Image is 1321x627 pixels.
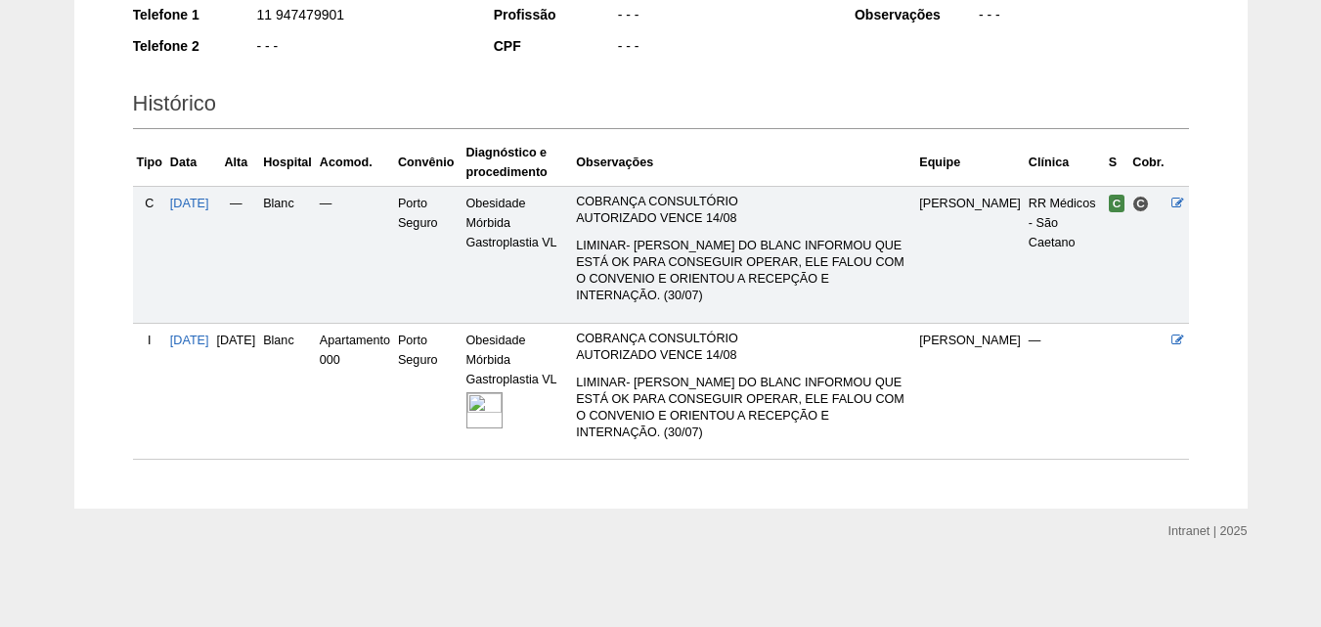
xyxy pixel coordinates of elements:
td: Porto Seguro [394,186,462,323]
a: [DATE] [170,334,209,347]
td: [PERSON_NAME] [915,323,1025,460]
th: Alta [213,139,260,187]
p: LIMINAR- [PERSON_NAME] DO BLANC INFORMOU QUE ESTÁ OK PARA CONSEGUIR OPERAR, ELE FALOU COM O CONVE... [576,238,911,304]
p: COBRANÇA CONSULTÓRIO AUTORIZADO VENCE 14/08 [576,194,911,227]
div: - - - [255,36,467,61]
div: C [137,194,162,213]
td: — [316,186,394,323]
p: LIMINAR- [PERSON_NAME] DO BLANC INFORMOU QUE ESTÁ OK PARA CONSEGUIR OPERAR, ELE FALOU COM O CONVE... [576,375,911,441]
span: [DATE] [217,334,256,347]
td: [PERSON_NAME] [915,186,1025,323]
div: - - - [977,5,1189,29]
div: I [137,331,162,350]
div: Profissão [494,5,616,24]
div: CPF [494,36,616,56]
td: Apartamento 000 [316,323,394,460]
th: Equipe [915,139,1025,187]
td: — [213,186,260,323]
h2: Histórico [133,84,1189,129]
div: - - - [616,5,828,29]
span: Confirmada [1109,195,1125,212]
div: - - - [616,36,828,61]
th: Data [166,139,213,187]
td: Obesidade Mórbida Gastroplastia VL [462,186,573,323]
a: [DATE] [170,197,209,210]
td: RR Médicos - São Caetano [1025,186,1105,323]
div: Telefone 1 [133,5,255,24]
td: — [1025,323,1105,460]
div: 11 947479901 [255,5,467,29]
td: Blanc [259,186,316,323]
th: Cobr. [1128,139,1167,187]
div: Telefone 2 [133,36,255,56]
th: Clínica [1025,139,1105,187]
th: Diagnóstico e procedimento [462,139,573,187]
div: Observações [855,5,977,24]
p: COBRANÇA CONSULTÓRIO AUTORIZADO VENCE 14/08 [576,331,911,364]
th: Convênio [394,139,462,187]
th: Observações [572,139,915,187]
th: S [1105,139,1129,187]
span: Consultório [1132,196,1149,212]
th: Hospital [259,139,316,187]
td: Porto Seguro [394,323,462,460]
td: Blanc [259,323,316,460]
th: Acomod. [316,139,394,187]
td: Obesidade Mórbida Gastroplastia VL [462,323,573,460]
th: Tipo [133,139,166,187]
div: Intranet | 2025 [1168,521,1248,541]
